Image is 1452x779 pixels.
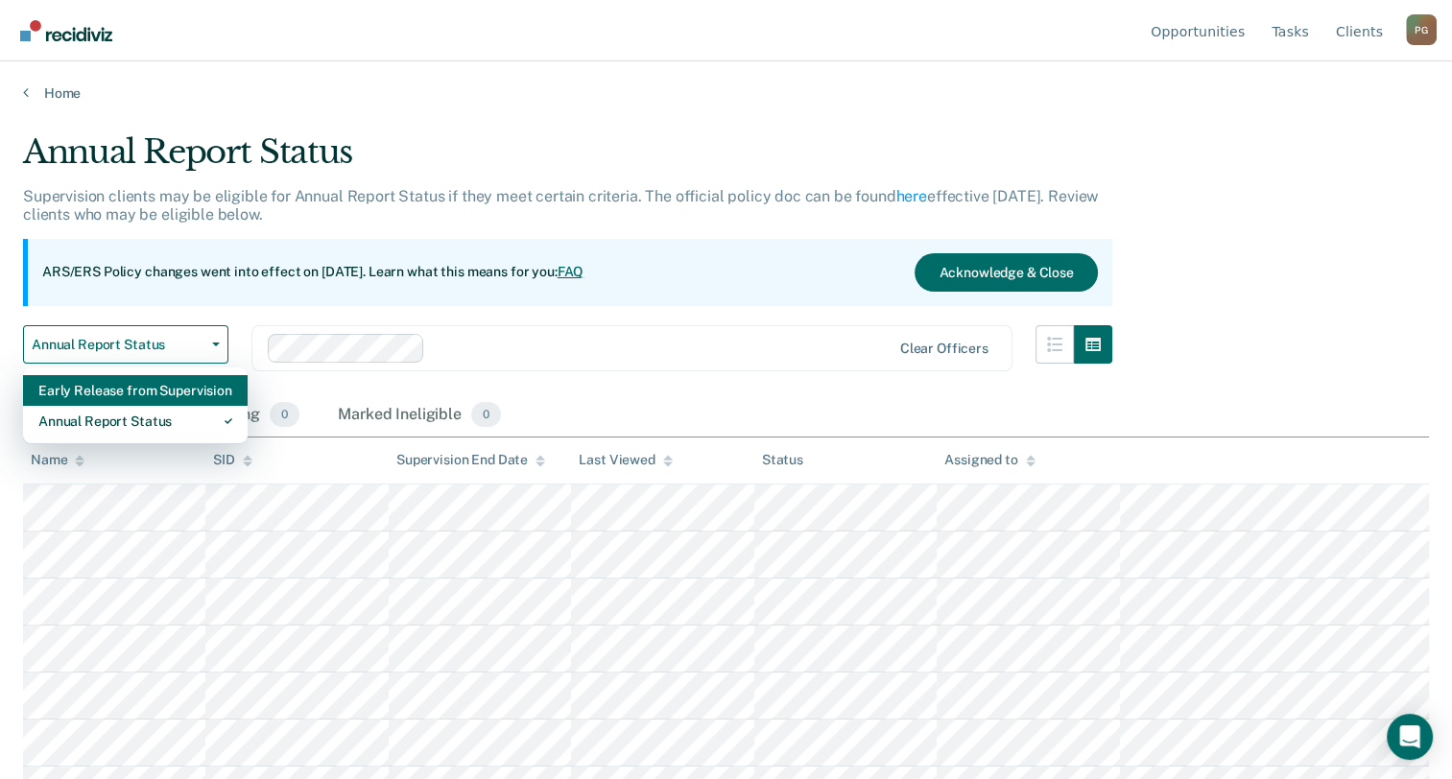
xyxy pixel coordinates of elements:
[42,263,583,282] p: ARS/ERS Policy changes went into effect on [DATE]. Learn what this means for you:
[558,264,584,279] a: FAQ
[20,20,112,41] img: Recidiviz
[762,452,803,468] div: Status
[199,394,303,437] div: Pending0
[23,187,1098,224] p: Supervision clients may be eligible for Annual Report Status if they meet certain criteria. The o...
[471,402,501,427] span: 0
[915,253,1097,292] button: Acknowledge & Close
[900,341,988,357] div: Clear officers
[32,337,204,353] span: Annual Report Status
[38,406,232,437] div: Annual Report Status
[23,84,1429,102] a: Home
[38,375,232,406] div: Early Release from Supervision
[31,452,84,468] div: Name
[270,402,299,427] span: 0
[1406,14,1437,45] div: P G
[23,325,228,364] button: Annual Report Status
[1387,714,1433,760] div: Open Intercom Messenger
[896,187,927,205] a: here
[23,132,1112,187] div: Annual Report Status
[1406,14,1437,45] button: Profile dropdown button
[213,452,252,468] div: SID
[579,452,672,468] div: Last Viewed
[23,367,248,444] div: Dropdown Menu
[944,452,1035,468] div: Assigned to
[334,394,505,437] div: Marked Ineligible0
[396,452,545,468] div: Supervision End Date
